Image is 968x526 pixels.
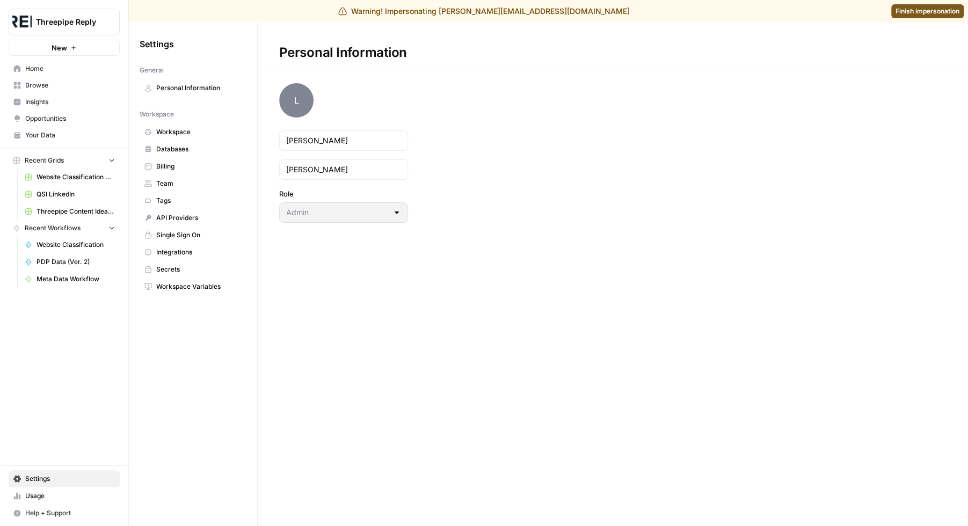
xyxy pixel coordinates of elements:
[140,158,246,175] a: Billing
[25,156,64,165] span: Recent Grids
[140,109,174,119] span: Workspace
[25,81,115,90] span: Browse
[140,79,246,97] a: Personal Information
[25,64,115,74] span: Home
[25,474,115,484] span: Settings
[140,141,246,158] a: Databases
[36,17,101,27] span: Threepipe Reply
[156,162,242,171] span: Billing
[156,144,242,154] span: Databases
[25,97,115,107] span: Insights
[25,130,115,140] span: Your Data
[9,127,120,144] a: Your Data
[140,38,174,50] span: Settings
[156,213,242,223] span: API Providers
[37,240,115,250] span: Website Classification
[20,169,120,186] a: Website Classification Grid
[9,93,120,111] a: Insights
[156,282,242,291] span: Workspace Variables
[37,207,115,216] span: Threepipe Content Ideation Grid
[20,271,120,288] a: Meta Data Workflow
[156,196,242,206] span: Tags
[258,44,428,61] div: Personal Information
[25,223,81,233] span: Recent Workflows
[156,230,242,240] span: Single Sign On
[140,209,246,227] a: API Providers
[9,470,120,487] a: Settings
[338,6,630,17] div: Warning! Impersonating [PERSON_NAME][EMAIL_ADDRESS][DOMAIN_NAME]
[279,188,408,199] label: Role
[9,9,120,35] button: Workspace: Threepipe Reply
[9,152,120,169] button: Recent Grids
[25,491,115,501] span: Usage
[896,6,959,16] span: Finish impersonation
[9,220,120,236] button: Recent Workflows
[140,244,246,261] a: Integrations
[279,83,314,118] span: L
[20,253,120,271] a: PDP Data (Ver. 2)
[9,505,120,522] button: Help + Support
[12,12,32,32] img: Threepipe Reply Logo
[52,42,67,53] span: New
[9,110,120,127] a: Opportunities
[37,274,115,284] span: Meta Data Workflow
[20,203,120,220] a: Threepipe Content Ideation Grid
[37,189,115,199] span: QSI LinkedIn
[37,172,115,182] span: Website Classification Grid
[9,77,120,94] a: Browse
[156,127,242,137] span: Workspace
[20,186,120,203] a: QSI LinkedIn
[156,247,242,257] span: Integrations
[20,236,120,253] a: Website Classification
[156,265,242,274] span: Secrets
[891,4,964,18] a: Finish impersonation
[156,83,242,93] span: Personal Information
[140,175,246,192] a: Team
[140,192,246,209] a: Tags
[140,65,164,75] span: General
[140,261,246,278] a: Secrets
[140,227,246,244] a: Single Sign On
[9,60,120,77] a: Home
[140,278,246,295] a: Workspace Variables
[156,179,242,188] span: Team
[9,487,120,505] a: Usage
[140,123,246,141] a: Workspace
[25,508,115,518] span: Help + Support
[25,114,115,123] span: Opportunities
[37,257,115,267] span: PDP Data (Ver. 2)
[9,40,120,56] button: New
